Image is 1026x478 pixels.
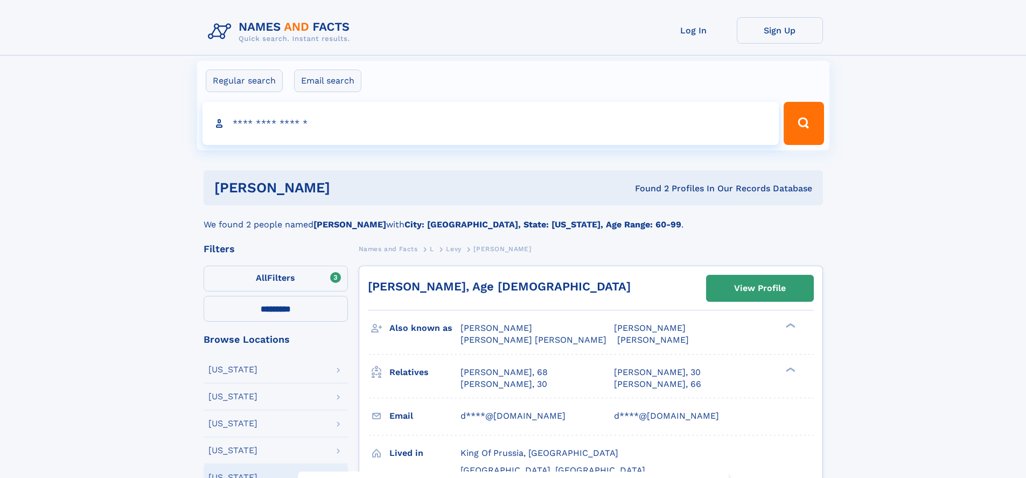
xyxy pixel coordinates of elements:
[294,70,361,92] label: Email search
[404,219,681,230] b: City: [GEOGRAPHIC_DATA], State: [US_STATE], Age Range: 60-99
[460,335,606,345] span: [PERSON_NAME] [PERSON_NAME]
[483,183,812,195] div: Found 2 Profiles In Our Records Database
[617,335,689,345] span: [PERSON_NAME]
[734,276,786,301] div: View Profile
[460,448,618,458] span: King Of Prussia, [GEOGRAPHIC_DATA]
[208,392,257,401] div: [US_STATE]
[368,280,631,293] a: [PERSON_NAME], Age [DEMOGRAPHIC_DATA]
[208,419,257,428] div: [US_STATE]
[204,266,348,292] label: Filters
[430,242,434,255] a: L
[460,465,645,475] span: [GEOGRAPHIC_DATA], [GEOGRAPHIC_DATA]
[783,322,796,329] div: ❯
[208,446,257,455] div: [US_STATE]
[473,245,531,253] span: [PERSON_NAME]
[614,323,686,333] span: [PERSON_NAME]
[614,378,701,390] a: [PERSON_NAME], 66
[206,70,283,92] label: Regular search
[460,366,548,378] a: [PERSON_NAME], 68
[651,17,737,44] a: Log In
[737,17,823,44] a: Sign Up
[446,242,461,255] a: Levy
[614,366,701,378] a: [PERSON_NAME], 30
[204,244,348,254] div: Filters
[389,407,460,425] h3: Email
[460,378,547,390] a: [PERSON_NAME], 30
[313,219,386,230] b: [PERSON_NAME]
[204,17,359,46] img: Logo Names and Facts
[359,242,418,255] a: Names and Facts
[203,102,779,145] input: search input
[256,273,267,283] span: All
[389,363,460,382] h3: Relatives
[430,245,434,253] span: L
[204,335,348,344] div: Browse Locations
[460,323,532,333] span: [PERSON_NAME]
[783,366,796,373] div: ❯
[204,205,823,231] div: We found 2 people named with .
[446,245,461,253] span: Levy
[208,365,257,374] div: [US_STATE]
[707,275,813,301] a: View Profile
[389,444,460,462] h3: Lived in
[389,319,460,337] h3: Also known as
[784,102,823,145] button: Search Button
[214,181,483,195] h1: [PERSON_NAME]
